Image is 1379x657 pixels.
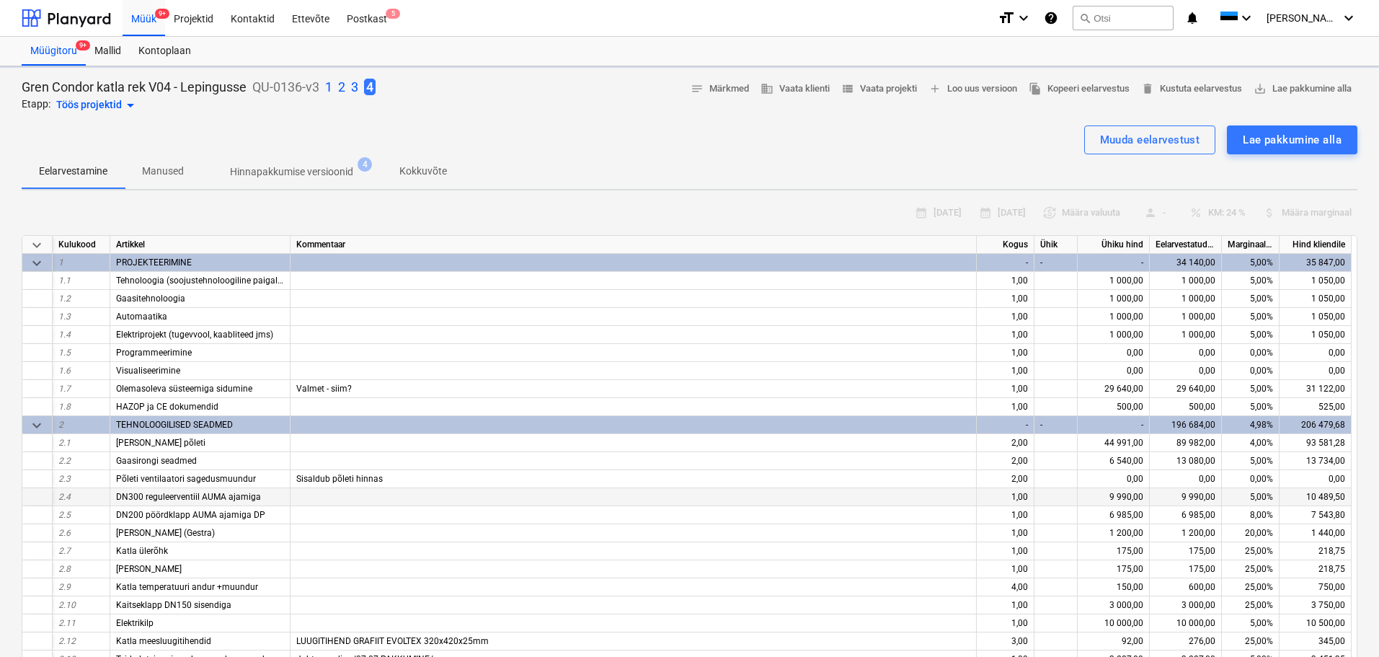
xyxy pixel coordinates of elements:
[1222,632,1280,651] div: 25,00%
[1222,326,1280,344] div: 5,00%
[116,384,252,394] span: Olemasoleva süsteemiga sidumine
[58,257,63,268] span: 1
[116,257,192,268] span: PROJEKTEERIMINE
[1100,131,1200,149] div: Muuda eelarvestust
[1238,9,1255,27] i: keyboard_arrow_down
[1280,452,1352,470] div: 13 734,00
[116,420,233,430] span: TEHNOLOOGILISED SEADMED
[1079,12,1091,24] span: search
[1150,596,1222,614] div: 3 000,00
[1084,125,1216,154] button: Muuda eelarvestust
[1150,434,1222,452] div: 89 982,00
[1222,596,1280,614] div: 25,00%
[1150,326,1222,344] div: 1 000,00
[1078,416,1150,434] div: -
[399,164,447,179] p: Kokkuvõte
[1280,632,1352,651] div: 345,00
[325,78,332,97] button: 1
[1078,254,1150,272] div: -
[1222,380,1280,398] div: 5,00%
[1078,506,1150,524] div: 6 985,00
[1150,470,1222,488] div: 0,00
[1222,524,1280,542] div: 20,00%
[58,384,71,394] span: 1.7
[351,79,358,96] p: 3
[116,510,265,520] span: DN200 pöördklapp AUMA ajamiga DP
[28,417,45,434] span: Ahenda kategooria
[977,362,1034,380] div: 1,00
[1280,416,1352,434] div: 206 479,68
[1078,326,1150,344] div: 1 000,00
[155,9,169,19] span: 9+
[1280,524,1352,542] div: 1 440,00
[1078,596,1150,614] div: 3 000,00
[835,78,923,100] button: Vaata projekti
[1280,614,1352,632] div: 10 500,00
[58,492,71,502] span: 2.4
[1222,290,1280,308] div: 5,00%
[116,492,261,502] span: DN300 reguleerventiil AUMA ajamiga
[1078,434,1150,452] div: 44 991,00
[116,528,215,538] span: Katla kuivakskeemiskaitse (Gestra)
[1222,470,1280,488] div: 0,00%
[1078,542,1150,560] div: 175,00
[116,600,231,610] span: Kaitseklapp DN150 sisendiga
[1150,560,1222,578] div: 175,00
[1222,272,1280,290] div: 5,00%
[1078,488,1150,506] div: 9 990,00
[761,81,830,97] span: Vaata klienti
[755,78,835,100] button: Vaata klienti
[1280,470,1352,488] div: 0,00
[1078,272,1150,290] div: 1 000,00
[1150,380,1222,398] div: 29 640,00
[977,398,1034,416] div: 1,00
[977,254,1034,272] div: -
[76,40,90,50] span: 9+
[116,636,211,646] span: Katla meesluugitihendid
[338,79,345,96] p: 2
[1280,380,1352,398] div: 31 122,00
[1254,82,1267,95] span: save_alt
[230,164,353,180] p: Hinnapakkumise versioonid
[22,37,86,66] a: Müügitoru9+
[1280,434,1352,452] div: 93 581,28
[1078,236,1150,254] div: Ühiku hind
[1340,9,1357,27] i: keyboard_arrow_down
[1254,81,1352,97] span: Lae pakkumine alla
[1150,362,1222,380] div: 0,00
[1078,452,1150,470] div: 6 540,00
[1034,416,1078,434] div: -
[1222,254,1280,272] div: 5,00%
[841,81,917,97] span: Vaata projekti
[977,488,1034,506] div: 1,00
[1222,398,1280,416] div: 5,00%
[58,366,71,376] span: 1.6
[116,618,154,628] span: Elektrikilp
[325,79,332,96] p: 1
[1023,78,1135,100] button: Kopeeri eelarvestus
[296,474,383,484] span: Sisaldub põleti hinnas
[1150,632,1222,651] div: 276,00
[86,37,130,66] div: Mallid
[296,636,489,646] span: LUUGITIHEND GRAFIIT EVOLTEX 320x420x25mm
[1141,81,1242,97] span: Kustuta eelarvestus
[977,326,1034,344] div: 1,00
[1078,614,1150,632] div: 10 000,00
[998,9,1015,27] i: format_size
[1222,308,1280,326] div: 5,00%
[1280,578,1352,596] div: 750,00
[1078,578,1150,596] div: 150,00
[1150,344,1222,362] div: 0,00
[1227,125,1357,154] button: Lae pakkumine alla
[1029,81,1130,97] span: Kopeeri eelarvestus
[116,438,205,448] span: Weishaupt põleti
[58,636,76,646] span: 2.12
[1150,308,1222,326] div: 1 000,00
[1044,9,1058,27] i: Abikeskus
[1280,506,1352,524] div: 7 543,80
[1222,344,1280,362] div: 0,00%
[142,164,184,179] p: Manused
[1078,470,1150,488] div: 0,00
[58,348,71,358] span: 1.5
[58,528,71,538] span: 2.6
